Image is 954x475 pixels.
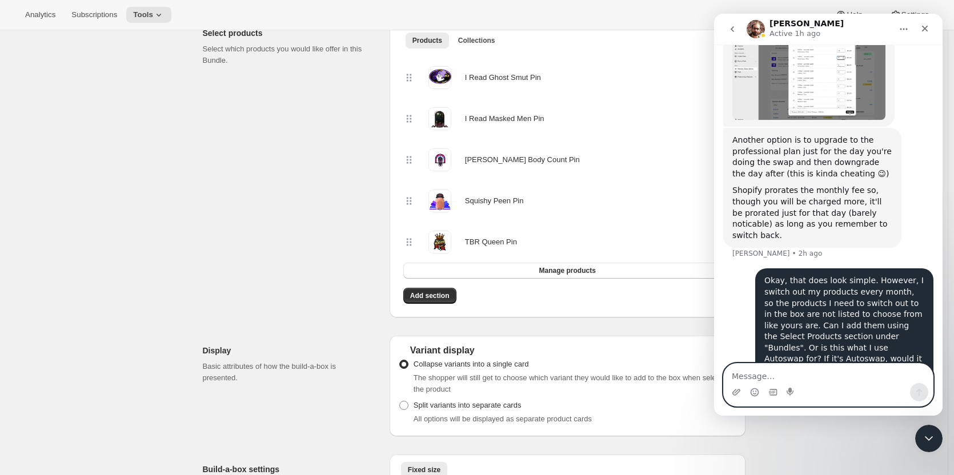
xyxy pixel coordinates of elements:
span: Subscriptions [71,10,117,19]
button: Help [828,7,880,23]
span: Settings [901,10,929,19]
button: Settings [883,7,936,23]
div: Brian says… [9,114,219,255]
textarea: Message… [10,350,219,369]
div: Another option is to upgrade to the professional plan just for the day you're doing the swap and ... [18,121,178,166]
button: Start recording [73,374,82,383]
span: Help [847,10,862,19]
div: Erin says… [9,255,219,461]
img: I Read Masked Men Pin [428,109,451,128]
span: Fixed size [408,465,440,474]
button: Emoji picker [36,374,45,383]
p: Basic attributes of how the build-a-box is presented. [203,361,371,384]
img: I Read Ghost Smut Pin [428,68,451,87]
div: [PERSON_NAME] • 2h ago [18,236,108,243]
div: Okay, that does look simple. However, I switch out my products every month, so the products I nee... [50,261,210,441]
span: Tools [133,10,153,19]
button: Manage products [403,263,732,279]
div: TBR Queen Pin [465,236,517,248]
img: Squishy Peen Pin [428,191,451,211]
div: I Read Masked Men Pin [465,113,544,124]
div: [PERSON_NAME] Body Count Pin [465,154,580,166]
div: I Read Ghost Smut Pin [465,72,541,83]
span: Collapse variants into a single card [414,360,529,368]
span: Add section [410,291,450,300]
div: Okay, that does look simple. However, I switch out my products every month, so the products I nee... [41,255,219,448]
p: Select which products you would like offer in this Bundle. [203,43,371,66]
div: Shopify prorates the monthly fee so, though you will be charged more, it'll be prorated just for ... [18,171,178,227]
button: Send a message… [196,369,214,388]
span: All options will be displayed as separate product cards [414,414,592,423]
button: Analytics [18,7,62,23]
span: Products [412,36,442,45]
button: Gif picker [54,374,63,383]
button: Upload attachment [18,374,27,383]
iframe: Intercom live chat [714,14,943,416]
img: Jolie Vines Body Count Pin [428,150,451,170]
div: Squishy Peen Pin [465,195,524,207]
div: Another option is to upgrade to the professional plan just for the day you're doing the swap and ... [9,114,187,234]
h2: Build-a-box settings [203,464,371,475]
span: Split variants into separate cards [414,401,522,409]
button: Subscriptions [65,7,124,23]
span: Collections [458,36,495,45]
iframe: Intercom live chat [915,425,943,452]
h2: Display [203,345,371,356]
span: The shopper will still get to choose which variant they would like to add to the box when selecti... [414,373,732,393]
img: TBR Queen Pin [428,232,451,252]
h2: Select products [203,27,371,39]
button: Add section [403,288,456,304]
div: Variant display [399,345,736,356]
span: Manage products [539,266,595,275]
span: Analytics [25,10,55,19]
button: Tools [126,7,171,23]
